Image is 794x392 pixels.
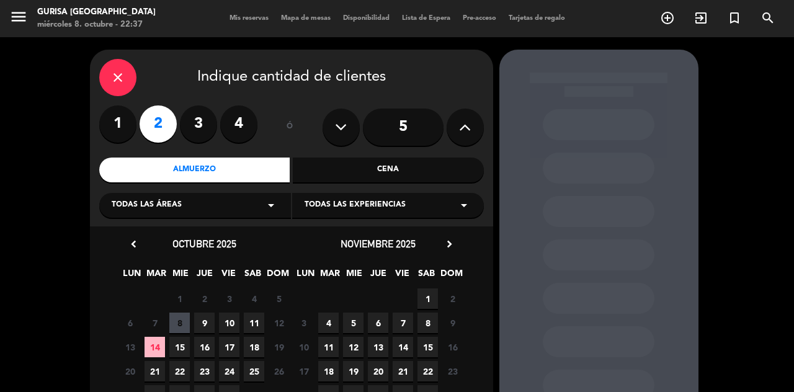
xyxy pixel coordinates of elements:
[180,105,217,143] label: 3
[393,337,413,357] span: 14
[305,199,406,212] span: Todas las experiencias
[219,361,239,381] span: 24
[442,288,463,309] span: 2
[269,337,289,357] span: 19
[120,361,140,381] span: 20
[502,15,571,22] span: Tarjetas de regalo
[219,313,239,333] span: 10
[127,238,140,251] i: chevron_left
[169,337,190,357] span: 15
[120,313,140,333] span: 6
[442,313,463,333] span: 9
[343,313,364,333] span: 5
[218,266,239,287] span: VIE
[120,337,140,357] span: 13
[457,198,471,213] i: arrow_drop_down
[295,266,316,287] span: LUN
[417,288,438,309] span: 1
[761,11,775,25] i: search
[169,361,190,381] span: 22
[9,7,28,30] button: menu
[343,337,364,357] span: 12
[264,198,279,213] i: arrow_drop_down
[694,11,708,25] i: exit_to_app
[169,288,190,309] span: 1
[727,11,742,25] i: turned_in_not
[417,313,438,333] span: 8
[219,337,239,357] span: 17
[194,337,215,357] span: 16
[269,361,289,381] span: 26
[343,361,364,381] span: 19
[110,70,125,85] i: close
[319,266,340,287] span: MAR
[145,313,165,333] span: 7
[37,19,156,31] div: miércoles 8. octubre - 22:37
[194,288,215,309] span: 2
[243,266,263,287] span: SAB
[169,313,190,333] span: 8
[270,105,310,149] div: ó
[244,361,264,381] span: 25
[443,238,456,251] i: chevron_right
[146,266,166,287] span: MAR
[341,238,416,250] span: noviembre 2025
[170,266,190,287] span: MIE
[416,266,437,287] span: SAB
[172,238,236,250] span: octubre 2025
[244,337,264,357] span: 18
[368,266,388,287] span: JUE
[99,158,290,182] div: Almuerzo
[244,288,264,309] span: 4
[417,361,438,381] span: 22
[318,337,339,357] span: 11
[267,266,287,287] span: DOM
[293,313,314,333] span: 3
[145,337,165,357] span: 14
[396,15,457,22] span: Lista de Espera
[37,6,156,19] div: Gurisa [GEOGRAPHIC_DATA]
[368,313,388,333] span: 6
[457,15,502,22] span: Pre-acceso
[219,288,239,309] span: 3
[393,361,413,381] span: 21
[244,313,264,333] span: 11
[344,266,364,287] span: MIE
[393,313,413,333] span: 7
[194,266,215,287] span: JUE
[440,266,461,287] span: DOM
[194,361,215,381] span: 23
[99,105,136,143] label: 1
[269,288,289,309] span: 5
[337,15,396,22] span: Disponibilidad
[293,337,314,357] span: 10
[140,105,177,143] label: 2
[275,15,337,22] span: Mapa de mesas
[442,361,463,381] span: 23
[368,337,388,357] span: 13
[99,59,484,96] div: Indique cantidad de clientes
[368,361,388,381] span: 20
[194,313,215,333] span: 9
[145,361,165,381] span: 21
[293,158,484,182] div: Cena
[318,361,339,381] span: 18
[220,105,257,143] label: 4
[122,266,142,287] span: LUN
[318,313,339,333] span: 4
[269,313,289,333] span: 12
[392,266,413,287] span: VIE
[660,11,675,25] i: add_circle_outline
[417,337,438,357] span: 15
[9,7,28,26] i: menu
[112,199,182,212] span: Todas las áreas
[442,337,463,357] span: 16
[223,15,275,22] span: Mis reservas
[293,361,314,381] span: 17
